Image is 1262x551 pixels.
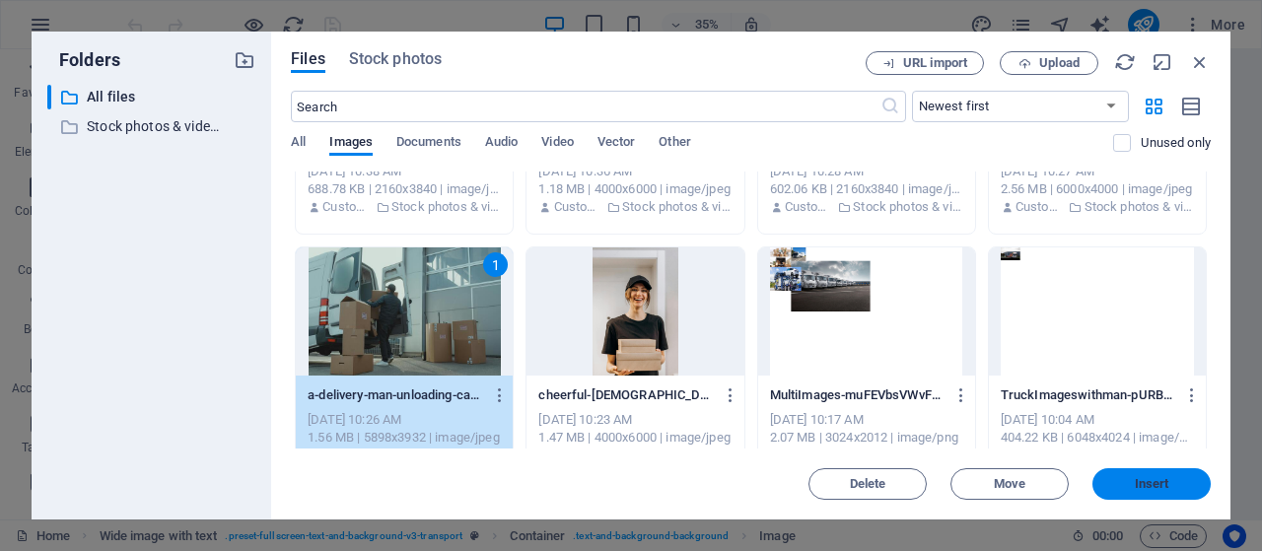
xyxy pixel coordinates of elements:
[994,478,1025,490] span: Move
[541,130,573,158] span: Video
[1001,198,1194,216] div: By: Customer | Folder: Stock photos & videos
[291,47,325,71] span: Files
[538,180,732,198] div: 1.18 MB | 4000x6000 | image/jpeg
[1085,198,1194,216] p: Stock photos & videos
[853,198,962,216] p: Stock photos & videos
[554,447,602,464] p: Customer
[554,198,602,216] p: Customer
[1039,57,1080,69] span: Upload
[308,447,501,464] div: By: Customer | Folder: Stock photos & videos
[1016,198,1064,216] p: Customer
[47,85,51,109] div: ​
[1189,51,1211,73] i: Close
[308,386,483,404] p: a-delivery-man-unloading-cardboard-boxes-from-a-van-at-a-warehouse-during-the-day-U_1kCut5Ahvsz44...
[1016,447,1071,464] p: Customer
[322,198,371,216] p: Customer
[396,130,461,158] span: Documents
[1001,386,1176,404] p: TruckImageswithman-pURBJG_ZyJgoVcwY328w4Q.png
[538,198,732,216] div: By: Customer | Folder: Stock photos & videos
[308,198,501,216] div: By: Customer | Folder: Stock photos & videos
[308,411,501,429] div: [DATE] 10:26 AM
[622,198,732,216] p: Stock photos & videos
[538,429,732,447] div: 1.47 MB | 4000x6000 | image/jpeg
[622,447,732,464] p: Stock photos & videos
[391,447,501,464] p: Stock photos & videos
[770,411,963,429] div: [DATE] 10:17 AM
[850,478,886,490] span: Delete
[785,447,840,464] p: Customer
[308,163,501,180] div: [DATE] 10:38 AM
[291,130,306,158] span: All
[538,447,732,464] div: By: Customer | Folder: Stock photos & videos
[483,252,508,277] div: 1
[234,49,255,71] i: Create new folder
[1001,429,1194,447] div: 404.22 KB | 6048x4024 | image/png
[770,180,963,198] div: 602.06 KB | 2160x3840 | image/jpeg
[770,163,963,180] div: [DATE] 10:28 AM
[322,447,371,464] p: Customer
[1092,468,1211,500] button: Insert
[87,115,219,138] p: Stock photos & videos
[349,47,442,71] span: Stock photos
[308,180,501,198] div: 688.78 KB | 2160x3840 | image/jpeg
[1114,51,1136,73] i: Reload
[1141,134,1211,152] p: Displays only files that are not in use on the website. Files added during this session can still...
[1152,51,1173,73] i: Minimize
[47,114,255,139] div: Stock photos & videos
[866,51,984,75] button: URL import
[1001,411,1194,429] div: [DATE] 10:04 AM
[950,468,1069,500] button: Move
[770,198,963,216] div: By: Customer | Folder: Stock photos & videos
[291,91,879,122] input: Search
[308,429,501,447] div: 1.56 MB | 5898x3932 | image/jpeg
[47,47,120,73] p: Folders
[538,411,732,429] div: [DATE] 10:23 AM
[1135,478,1169,490] span: Insert
[1001,180,1194,198] div: 2.56 MB | 6000x4000 | image/jpeg
[391,198,501,216] p: Stock photos & videos
[785,198,833,216] p: Customer
[659,130,690,158] span: Other
[87,86,219,108] p: All files
[485,130,518,158] span: Audio
[538,163,732,180] div: [DATE] 10:36 AM
[597,130,636,158] span: Vector
[1001,163,1194,180] div: [DATE] 10:27 AM
[770,429,963,447] div: 2.07 MB | 3024x2012 | image/png
[538,386,714,404] p: cheerful-female-courier-in-a-black-cap-carrying-packages-inside-a-home-LSE8-YeWOlhJiK_7-ughKA.jpeg
[903,57,967,69] span: URL import
[329,130,373,158] span: Images
[808,468,927,500] button: Delete
[770,386,946,404] p: MultiImages-muFEVbsVWvFPtgDoT3PN2g.png
[1000,51,1098,75] button: Upload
